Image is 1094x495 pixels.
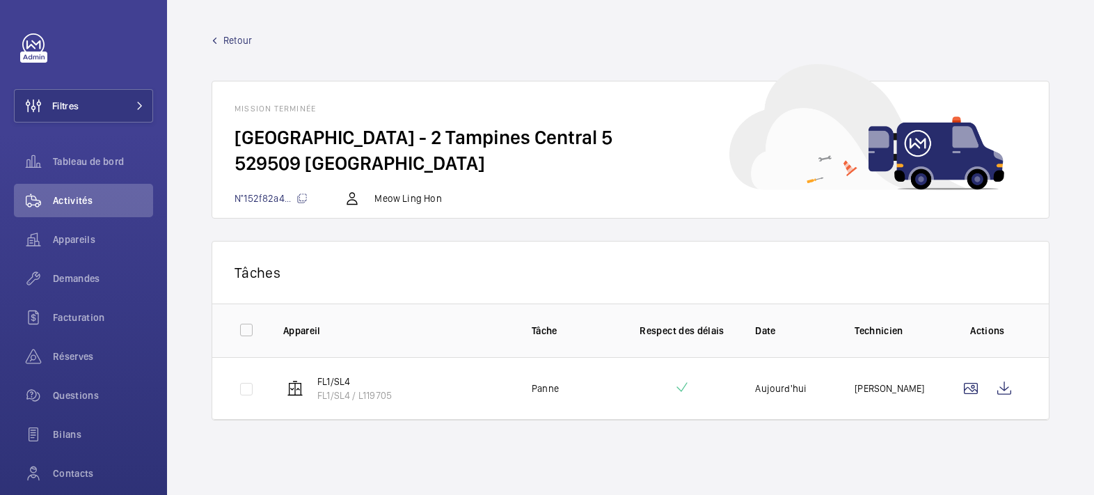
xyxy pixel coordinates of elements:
span: Activités [53,194,153,207]
span: Retour [223,33,252,47]
img: car delivery [729,64,1004,190]
p: Technicien [855,324,932,338]
p: Respect des délais [631,324,734,338]
p: Panne [532,382,559,395]
span: Demandes [53,272,153,285]
p: Appareil [283,324,509,338]
h1: Mission terminée [235,104,1026,113]
p: Meow Ling Hon [374,191,441,205]
span: Appareils [53,233,153,246]
span: Filtres [52,99,79,113]
span: Contacts [53,466,153,480]
button: Filtres [14,89,153,123]
p: FL1/SL4 [317,375,392,388]
span: Tableau de bord [53,155,153,168]
span: Bilans [53,427,153,441]
span: Réserves [53,349,153,363]
p: Aujourd'hui [755,382,807,395]
h2: [GEOGRAPHIC_DATA] - 2 Tampines Central 5 [235,125,1026,150]
span: Questions [53,388,153,402]
p: [PERSON_NAME] [855,382,924,395]
p: Date [755,324,832,338]
h2: 529509 [GEOGRAPHIC_DATA] [235,150,1026,176]
p: Tâche [532,324,609,338]
p: Actions [954,324,1021,338]
img: elevator.svg [287,380,303,397]
p: FL1/SL4 / L119705 [317,388,392,402]
p: Tâches [235,264,1026,281]
span: Facturation [53,311,153,324]
span: N°152f82a4... [235,193,308,204]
